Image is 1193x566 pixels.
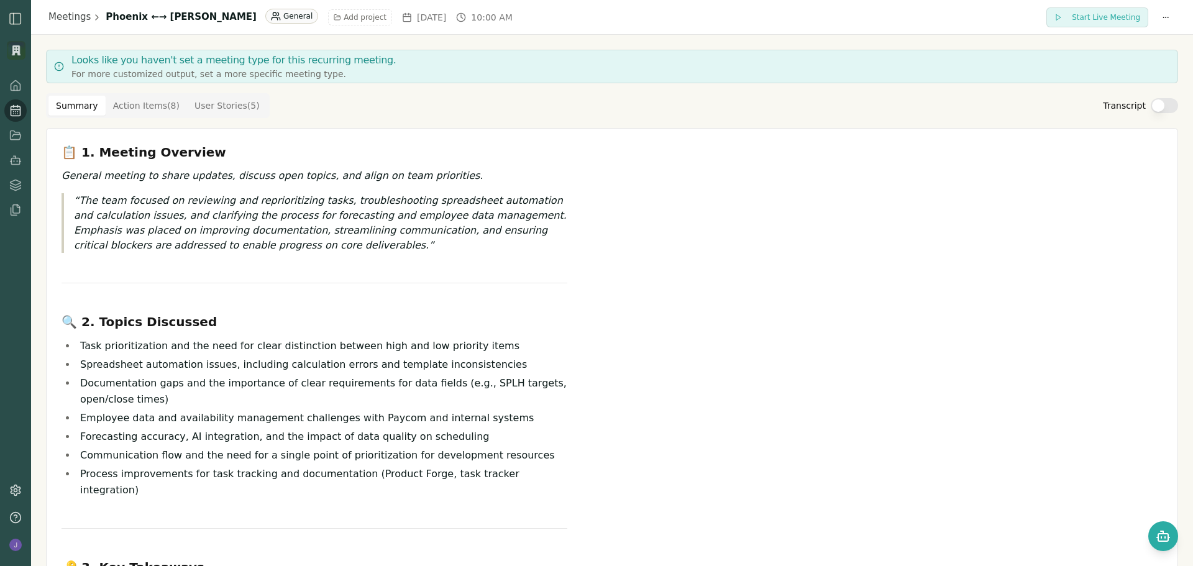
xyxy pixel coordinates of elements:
[1072,12,1140,22] span: Start Live Meeting
[76,410,567,426] li: Employee data and availability management challenges with Paycom and internal systems
[265,9,318,24] div: General
[76,338,567,354] li: Task prioritization and the need for clear distinction between high and low priority items
[48,10,91,24] a: Meetings
[1046,7,1148,27] button: Start Live Meeting
[7,41,25,60] img: Organization logo
[4,506,27,529] button: Help
[417,11,446,24] span: [DATE]
[62,144,567,161] h3: 📋 1. Meeting Overview
[9,539,22,551] img: profile
[8,11,23,26] button: Open Sidebar
[76,375,567,408] li: Documentation gaps and the importance of clear requirements for data fields (e.g., SPLH targets, ...
[1148,521,1178,551] button: Open chat
[8,11,23,26] img: sidebar
[344,12,386,22] span: Add project
[48,96,106,116] button: Summary
[106,10,257,24] h1: Phoenix ←→ [PERSON_NAME]
[76,447,567,463] li: Communication flow and the need for a single point of prioritization for development resources
[187,96,267,116] button: User Stories ( 5 )
[1103,99,1146,112] label: Transcript
[62,313,567,331] h3: 🔍 2. Topics Discussed
[106,96,187,116] button: Action Items ( 8 )
[71,68,396,80] p: For more customized output, set a more specific meeting type.
[62,170,483,181] em: General meeting to share updates, discuss open topics, and align on team priorities.
[76,429,567,445] li: Forecasting accuracy, AI integration, and the impact of data quality on scheduling
[471,11,512,24] span: 10:00 AM
[76,357,567,373] li: Spreadsheet automation issues, including calculation errors and template inconsistencies
[74,193,567,253] p: The team focused on reviewing and reprioritizing tasks, troubleshooting spreadsheet automation an...
[328,9,392,25] button: Add project
[76,466,567,498] li: Process improvements for task tracking and documentation (Product Forge, task tracker integration)
[71,53,396,68] p: Looks like you haven't set a meeting type for this recurring meeting.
